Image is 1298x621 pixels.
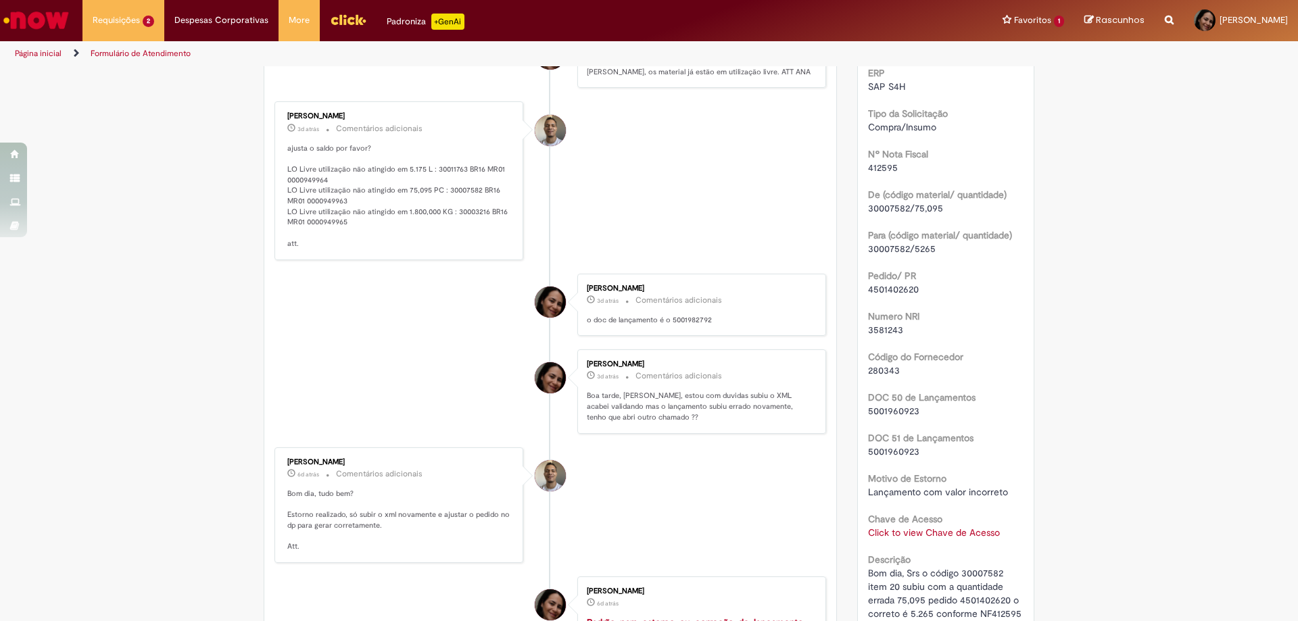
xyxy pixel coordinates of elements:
[868,80,905,93] span: SAP S4H
[868,270,916,282] b: Pedido/ PR
[587,391,812,422] p: Boa tarde, [PERSON_NAME], estou com duvidas subiu o XML acabei validando mas o lançamento subiu e...
[587,67,812,78] p: [PERSON_NAME], os material já estão em utilização livre. ATT ANA
[1220,14,1288,26] span: [PERSON_NAME]
[635,370,722,382] small: Comentários adicionais
[287,112,512,120] div: [PERSON_NAME]
[1,7,71,34] img: ServiceNow
[868,526,1000,539] a: Click to view Chave de Acesso
[597,297,619,305] time: 26/09/2025 12:45:39
[868,202,943,214] span: 30007582/75,095
[336,468,423,480] small: Comentários adicionais
[587,315,812,326] p: o doc de lançamento é o 5001982792
[597,372,619,380] time: 26/09/2025 12:38:48
[868,513,942,525] b: Chave de Acesso
[336,123,423,134] small: Comentários adicionais
[868,391,976,403] b: DOC 50 de Lançamentos
[1054,16,1064,27] span: 1
[635,295,722,306] small: Comentários adicionais
[868,351,963,363] b: Código do Fornecedor
[387,14,464,30] div: Padroniza
[868,283,919,295] span: 4501402620
[868,310,919,322] b: Numero NRI
[1096,14,1145,26] span: Rascunhos
[297,470,319,478] span: 6d atrás
[91,48,191,59] a: Formulário de Atendimento
[597,599,619,607] time: 23/09/2025 09:16:29
[868,472,946,485] b: Motivo de Estorno
[868,162,898,174] span: 412595
[93,14,140,27] span: Requisições
[287,458,512,466] div: [PERSON_NAME]
[535,589,566,620] div: Ana Paula Brito Rodrigues
[868,553,911,566] b: Descrição
[535,287,566,318] div: Ana Paula Brito Rodrigues
[597,297,619,305] span: 3d atrás
[597,372,619,380] span: 3d atrás
[535,362,566,393] div: Ana Paula Brito Rodrigues
[535,115,566,146] div: Joziano De Jesus Oliveira
[297,470,319,478] time: 24/09/2025 08:21:42
[597,599,619,607] span: 6d atrás
[287,489,512,552] p: Bom dia, tudo bem? Estorno realizado, só subir o xml novamente e ajustar o pedido no dp para gera...
[1014,14,1051,27] span: Favoritos
[287,143,512,249] p: ajusta o saldo por favor? LO Livre utilização não atingido em 5.175 L : 30011763 BR16 MR01 000094...
[868,486,1008,498] span: Lançamento com valor incorreto
[868,67,885,79] b: ERP
[868,445,919,457] span: 5001960923
[868,121,936,133] span: Compra/Insumo
[1084,14,1145,27] a: Rascunhos
[297,125,319,133] time: 26/09/2025 15:36:12
[868,107,948,120] b: Tipo da Solicitação
[868,148,928,160] b: Nº Nota Fiscal
[330,9,366,30] img: click_logo_yellow_360x200.png
[10,41,855,66] ul: Trilhas de página
[15,48,62,59] a: Página inicial
[174,14,268,27] span: Despesas Corporativas
[587,360,812,368] div: [PERSON_NAME]
[868,324,903,336] span: 3581243
[587,587,812,595] div: [PERSON_NAME]
[431,14,464,30] p: +GenAi
[868,189,1007,201] b: De (código material/ quantidade)
[868,243,936,255] span: 30007582/5265
[868,432,973,444] b: DOC 51 de Lançamentos
[535,460,566,491] div: Joziano De Jesus Oliveira
[587,284,812,293] div: [PERSON_NAME]
[868,364,900,376] span: 280343
[868,229,1012,241] b: Para (código material/ quantidade)
[289,14,310,27] span: More
[143,16,154,27] span: 2
[868,405,919,417] span: 5001960923
[297,125,319,133] span: 3d atrás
